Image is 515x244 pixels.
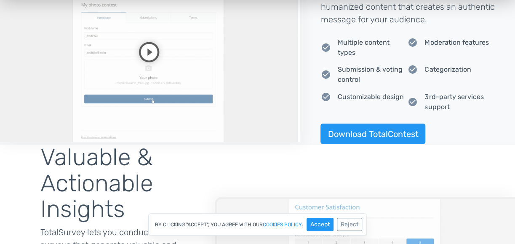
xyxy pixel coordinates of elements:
[337,64,408,85] span: Submission & voting control
[40,144,215,222] h2: Valuable & Actionable Insights
[424,91,495,112] span: 3rd-party services support
[408,97,418,107] span: check_circle
[263,222,302,227] a: cookies policy
[337,38,408,58] span: Multiple content types
[320,70,331,80] span: check_circle
[320,91,331,102] span: check_circle
[424,64,471,75] span: Categorization
[320,123,425,144] a: Download TotalContest
[148,213,367,236] div: By clicking "Accept", you agree with our .
[408,64,418,75] span: check_circle
[307,218,334,231] button: Accept
[424,38,488,48] span: Moderation features
[408,38,418,48] span: check_circle
[337,218,362,231] button: Reject
[320,43,331,53] span: check_circle
[337,91,403,102] span: Customizable design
